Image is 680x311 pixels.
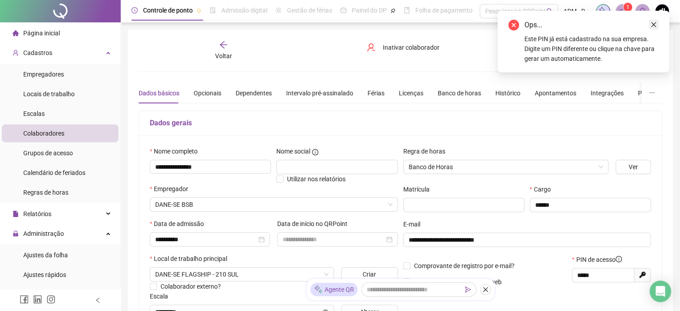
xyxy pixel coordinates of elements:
[530,184,557,194] label: Cargo
[219,40,228,49] span: arrow-left
[508,20,519,30] span: close-circle
[465,286,471,293] span: send
[655,4,669,18] img: 64585
[23,271,66,278] span: Ajustes rápidos
[23,90,75,98] span: Locais de trabalho
[95,297,101,303] span: left
[616,160,651,174] button: Ver
[196,8,202,13] span: pushpin
[23,230,64,237] span: Administração
[23,110,45,117] span: Escalas
[215,52,232,60] span: Voltar
[619,7,627,15] span: notification
[287,7,332,14] span: Gestão de férias
[399,88,423,98] div: Licenças
[276,146,310,156] span: Nome social
[576,255,622,264] span: PIN de acesso
[275,7,282,13] span: sun
[650,21,657,28] span: close
[482,286,489,293] span: close
[150,118,651,128] h5: Dados gerais
[23,189,68,196] span: Regras de horas
[23,149,73,157] span: Grupos de acesso
[638,88,673,98] div: Preferências
[367,88,384,98] div: Férias
[352,7,387,14] span: Painel do DP
[360,40,446,55] button: Inativar colaborador
[23,30,60,37] span: Página inicial
[150,291,174,301] label: Escala
[46,295,55,304] span: instagram
[143,7,193,14] span: Controle de ponto
[626,4,629,10] span: 1
[390,8,396,13] span: pushpin
[312,149,318,155] span: info-circle
[139,88,179,98] div: Dados básicos
[131,7,138,13] span: clock-circle
[403,146,451,156] label: Regra de horas
[414,262,515,269] span: Comprovante de registro por e-mail?
[524,34,659,64] div: Este PIN já está cadastrado na sua empresa. Digite um PIN diferente ou clique na chave para gerar...
[23,169,85,176] span: Calendário de feriados
[495,88,520,98] div: Histórico
[210,7,216,13] span: file-done
[563,6,591,16] span: ADM - DANE-SE
[340,7,346,13] span: dashboard
[415,7,473,14] span: Folha de pagamento
[649,89,655,96] span: ellipsis
[310,283,358,296] div: Agente QR
[403,219,426,229] label: E-mail
[524,20,659,30] div: Ops...
[650,281,671,302] div: Open Intercom Messenger
[13,211,19,217] span: file
[150,219,210,229] label: Data de admissão
[13,230,19,237] span: lock
[23,71,64,78] span: Empregadores
[13,50,19,56] span: user-add
[363,269,376,279] span: Criar
[194,88,221,98] div: Opcionais
[598,6,608,16] img: sparkle-icon.fc2bf0ac1784a2077858766a79e2daf3.svg
[404,7,410,13] span: book
[23,210,51,217] span: Relatórios
[546,8,553,15] span: search
[23,49,52,56] span: Cadastros
[629,162,638,172] span: Ver
[649,20,659,30] a: Close
[150,254,233,264] label: Local de trabalho principal
[23,251,68,259] span: Ajustes da folha
[638,7,646,15] span: bell
[150,184,194,194] label: Empregador
[236,88,272,98] div: Dependentes
[286,88,353,98] div: Intervalo pré-assinalado
[623,3,632,12] sup: 1
[150,146,203,156] label: Nome completo
[221,7,267,14] span: Admissão digital
[383,43,439,52] span: Inativar colaborador
[367,43,376,52] span: user-delete
[591,88,624,98] div: Integrações
[438,88,481,98] div: Banco de horas
[314,285,323,294] img: sparkle-icon.fc2bf0ac1784a2077858766a79e2daf3.svg
[33,295,42,304] span: linkedin
[409,160,603,174] span: Banco de Horas
[23,130,64,137] span: Colaboradores
[13,30,19,36] span: home
[642,83,662,103] button: ellipsis
[535,88,576,98] div: Apontamentos
[20,295,29,304] span: facebook
[414,278,502,285] span: Permitir acesso ao sistema web
[403,184,435,194] label: Matrícula
[287,175,346,183] span: Utilizar nos relatórios
[616,256,622,262] span: info-circle
[277,219,353,229] label: Data de início no QRPoint
[160,283,221,290] span: Colaborador externo?
[155,268,329,281] span: SHCS CL QD 210
[341,267,398,281] button: Criar
[155,198,393,211] span: DANE-SE COMERCIO DE ROUPAS LTDA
